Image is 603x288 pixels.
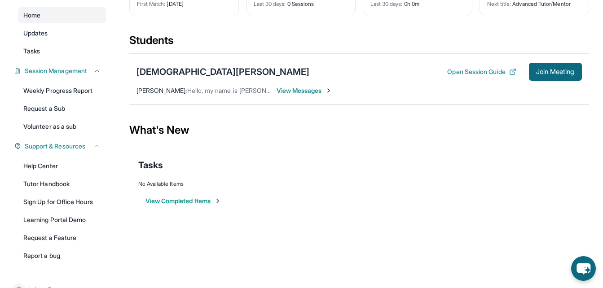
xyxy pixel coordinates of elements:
[136,65,310,78] div: [DEMOGRAPHIC_DATA][PERSON_NAME]
[18,7,106,23] a: Home
[254,0,286,7] span: Last 30 days :
[18,248,106,264] a: Report a bug
[18,43,106,59] a: Tasks
[25,66,87,75] span: Session Management
[23,11,40,20] span: Home
[277,86,333,95] span: View Messages
[23,47,40,56] span: Tasks
[18,100,106,117] a: Request a Sub
[18,176,106,192] a: Tutor Handbook
[138,180,580,188] div: No Available Items
[571,256,596,281] button: chat-button
[23,29,48,38] span: Updates
[325,87,332,94] img: Chevron-Right
[536,69,575,74] span: Join Meeting
[138,159,163,171] span: Tasks
[129,110,589,150] div: What's New
[487,0,511,7] span: Next title :
[25,142,85,151] span: Support & Resources
[18,25,106,41] a: Updates
[21,142,101,151] button: Support & Resources
[18,158,106,174] a: Help Center
[18,194,106,210] a: Sign Up for Office Hours
[137,0,166,7] span: First Match :
[21,66,101,75] button: Session Management
[18,212,106,228] a: Learning Portal Demo
[18,118,106,135] a: Volunteer as a sub
[145,196,221,205] button: View Completed Items
[529,63,582,81] button: Join Meeting
[447,67,516,76] button: Open Session Guide
[370,0,403,7] span: Last 30 days :
[129,33,589,53] div: Students
[136,87,187,94] span: [PERSON_NAME] :
[18,83,106,99] a: Weekly Progress Report
[18,230,106,246] a: Request a Feature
